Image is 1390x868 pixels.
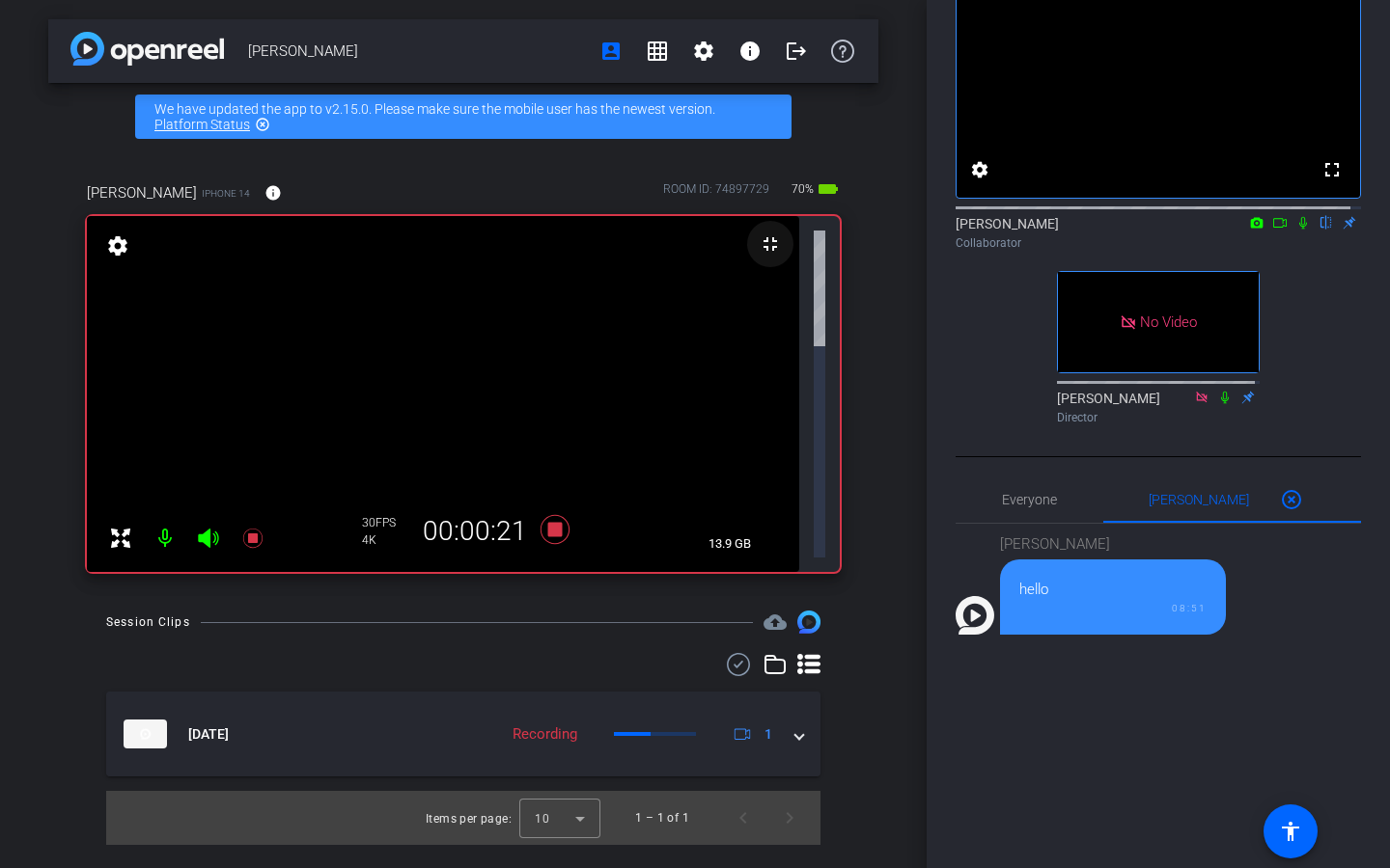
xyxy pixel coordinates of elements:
[410,515,540,548] div: 00:00:21
[503,723,587,746] div: Recording
[635,808,689,827] div: 1 – 1 of 1
[1019,579,1207,601] div: hello
[124,719,167,748] img: thumb-nail
[154,117,250,132] a: Platform Status
[738,40,762,63] mat-icon: info
[646,40,669,63] mat-icon: grid_on
[106,692,820,776] mat-expansion-panel-header: thumb-nail[DATE]Recording1
[1280,488,1303,511] mat-icon: highlight_off
[1320,158,1344,181] mat-icon: fullscreen
[702,532,758,556] span: 13.9 GB
[663,180,769,208] div: ROOM ID: 74897729
[202,186,250,201] span: iPhone 14
[135,95,792,139] div: We have updated the app to v2.15.0. Please make sure the mobile user has the newest version.
[248,32,588,70] span: [PERSON_NAME]
[362,515,410,530] div: 30
[1057,409,1260,426] div: Director
[255,117,270,132] mat-icon: highlight_off
[362,532,410,548] div: 4K
[968,158,991,181] mat-icon: settings
[106,612,190,632] div: Session Clips
[764,610,787,634] span: Destinations for your clips
[956,214,1361,252] div: [PERSON_NAME]
[956,234,1361,252] div: Collaborator
[87,182,197,203] span: [PERSON_NAME]
[720,795,766,841] button: Previous page
[70,32,224,66] img: app-logo
[817,177,840,201] mat-icon: battery_std
[956,596,994,635] img: Profile
[375,516,396,529] span: FPS
[1002,493,1057,506] span: Everyone
[1019,601,1207,615] div: 08:51
[764,724,772,745] span: 1
[264,184,282,202] mat-icon: info
[789,174,817,204] span: 70%
[1315,213,1338,231] mat-icon: flip
[759,232,782,256] mat-icon: fullscreen_exit
[764,610,787,634] mat-icon: cloud_upload
[1279,820,1302,843] mat-icon: accessibility
[104,234,131,258] mat-icon: settings
[426,809,512,828] div: Items per page:
[1057,389,1260,426] div: [PERSON_NAME]
[1140,313,1197,331] span: No Video
[692,40,715,63] mat-icon: settings
[1149,493,1249,506] span: [PERSON_NAME]
[766,795,813,841] button: Next page
[1000,533,1226,556] div: [PERSON_NAME]
[599,40,623,63] mat-icon: account_box
[785,40,808,63] mat-icon: logout
[797,610,820,634] img: Session clips
[188,724,229,745] span: [DATE]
